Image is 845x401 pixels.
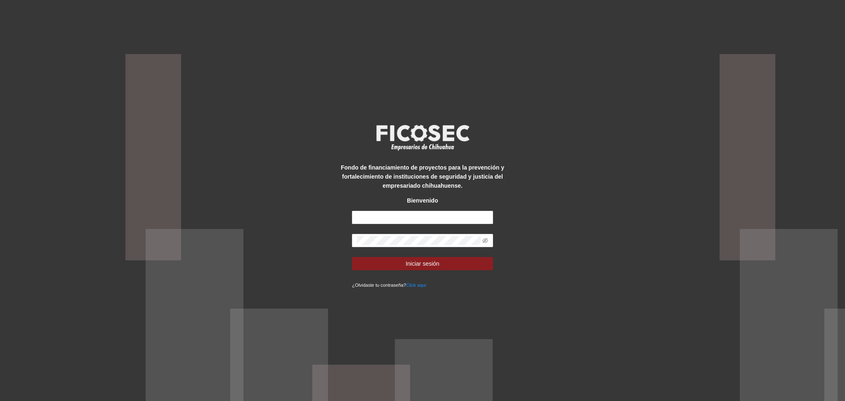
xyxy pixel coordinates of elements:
a: Click aqui [406,283,426,288]
button: Iniciar sesión [352,257,493,270]
img: logo [371,122,474,153]
span: Iniciar sesión [406,259,439,268]
small: ¿Olvidaste tu contraseña? [352,283,426,288]
strong: Bienvenido [407,197,438,204]
strong: Fondo de financiamiento de proyectos para la prevención y fortalecimiento de instituciones de seg... [341,164,504,189]
span: eye-invisible [482,238,488,243]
